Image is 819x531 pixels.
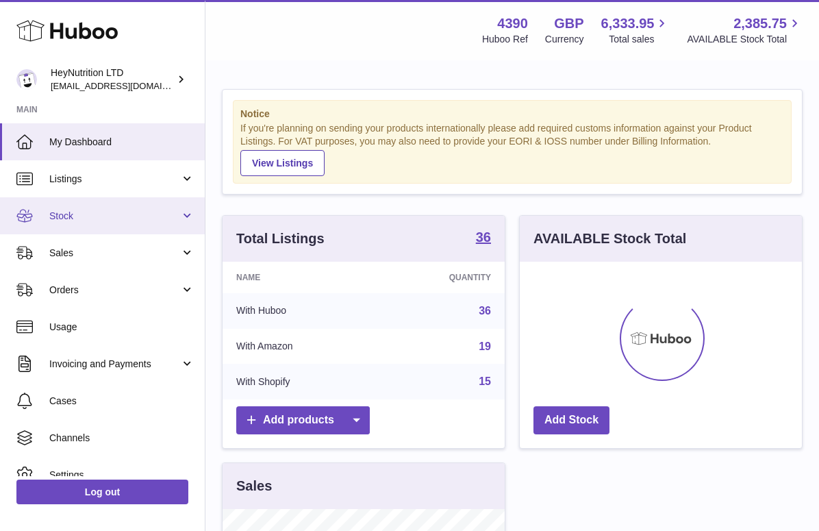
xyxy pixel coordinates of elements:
[49,432,194,445] span: Channels
[236,477,272,495] h3: Sales
[609,33,670,46] span: Total sales
[554,14,583,33] strong: GBP
[601,14,670,46] a: 6,333.95 Total sales
[476,230,491,247] a: 36
[240,150,325,176] a: View Listings
[49,136,194,149] span: My Dashboard
[479,305,491,317] a: 36
[687,14,803,46] a: 2,385.75 AVAILABLE Stock Total
[733,14,787,33] span: 2,385.75
[476,230,491,244] strong: 36
[49,321,194,334] span: Usage
[479,375,491,387] a: 15
[49,284,180,297] span: Orders
[223,293,377,329] td: With Huboo
[49,469,194,482] span: Settings
[533,230,686,248] h3: AVAILABLE Stock Total
[16,480,188,504] a: Log out
[49,173,180,186] span: Listings
[51,80,201,91] span: [EMAIL_ADDRESS][DOMAIN_NAME]
[240,122,784,175] div: If you're planning on sending your products internationally please add required customs informati...
[49,395,194,408] span: Cases
[497,14,528,33] strong: 4390
[482,33,528,46] div: Huboo Ref
[687,33,803,46] span: AVAILABLE Stock Total
[49,247,180,260] span: Sales
[479,341,491,352] a: 19
[236,230,325,248] h3: Total Listings
[223,329,377,365] td: With Amazon
[223,262,377,293] th: Name
[236,406,370,434] a: Add products
[533,406,609,434] a: Add Stock
[51,66,174,92] div: HeyNutrition LTD
[545,33,584,46] div: Currency
[16,69,37,90] img: info@heynutrition.com
[601,14,655,33] span: 6,333.95
[240,108,784,121] strong: Notice
[49,358,180,371] span: Invoicing and Payments
[377,262,505,293] th: Quantity
[49,210,180,223] span: Stock
[223,364,377,399] td: With Shopify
